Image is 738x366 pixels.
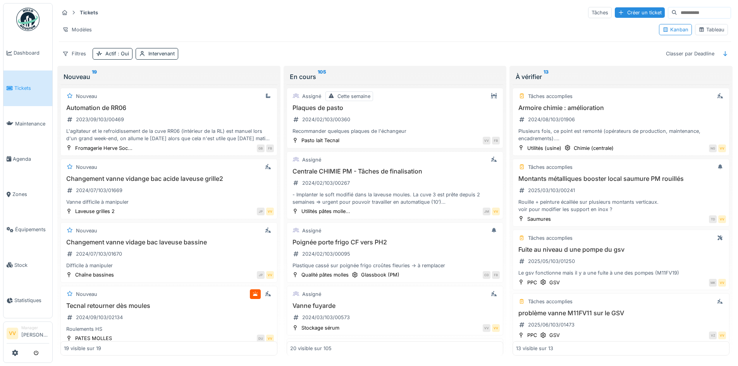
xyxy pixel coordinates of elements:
[3,35,52,70] a: Dashboard
[64,175,274,182] h3: Changement vanne vidange bac acide laveuse grille2
[698,26,724,33] div: Tableau
[14,261,49,269] span: Stock
[15,226,49,233] span: Équipements
[12,191,49,198] span: Zones
[7,325,49,344] a: VV Manager[PERSON_NAME]
[3,247,52,283] a: Stock
[483,208,490,215] div: JM
[302,179,350,187] div: 2024/02/103/00267
[75,144,132,152] div: Fromagerie Herve Soc...
[527,144,561,152] div: Utilités (usine)
[64,72,274,81] div: Nouveau
[527,332,537,339] div: PPC
[290,191,500,206] div: - Implanter le soft modifié dans la laveuse moules. La cuve 3 est prête depuis 2 semaines => urge...
[290,127,500,135] div: Recommander quelques plaques de l'échangeur
[718,144,726,152] div: VV
[76,93,97,100] div: Nouveau
[290,345,332,352] div: 20 visible sur 105
[516,269,726,277] div: Le gsv fonctionne mais il y a une fuite à une des pompes (M11FV19)
[615,7,665,18] div: Créer un ticket
[59,48,89,59] div: Filtres
[290,72,501,81] div: En cours
[528,298,573,305] div: Tâches accomplies
[21,325,49,342] li: [PERSON_NAME]
[302,116,350,123] div: 2024/02/103/00360
[76,163,97,171] div: Nouveau
[15,120,49,127] span: Maintenance
[492,137,500,144] div: FB
[718,215,726,223] div: VV
[64,239,274,246] h3: Changement vanne vidage bac laveuse bassine
[257,335,265,342] div: DU
[76,314,123,321] div: 2024/09/103/02134
[709,279,717,287] div: MK
[3,106,52,141] a: Maintenance
[257,271,265,279] div: JP
[76,116,124,123] div: 2023/09/103/00469
[492,208,500,215] div: VV
[302,314,350,321] div: 2024/03/103/00573
[574,144,614,152] div: Chimie (centrale)
[549,279,560,286] div: GSV
[709,215,717,223] div: TD
[77,9,101,16] strong: Tickets
[266,335,274,342] div: VV
[64,127,274,142] div: L'agitateur et le refroidissement de la cuve RR06 (intérieur de la RL) est manuel lors d'un grand...
[64,325,274,333] div: Roulements HS
[302,227,321,234] div: Assigné
[148,50,175,57] div: Intervenant
[266,208,274,215] div: VV
[290,262,500,269] div: Plastique cassé sur poignée frigo croûtes fleuries -> à remplacer
[3,70,52,106] a: Tickets
[92,72,97,81] sup: 19
[3,141,52,177] a: Agenda
[266,271,274,279] div: VV
[76,187,122,194] div: 2024/07/103/01669
[662,26,688,33] div: Kanban
[516,127,726,142] div: Plusieurs fois, ce point est remonté (opérateurs de production, maintenance, encadrements). Le bu...
[516,345,553,352] div: 13 visible sur 13
[64,345,101,352] div: 19 visible sur 19
[528,163,573,171] div: Tâches accomplies
[76,250,122,258] div: 2024/07/103/01670
[3,283,52,318] a: Statistiques
[59,24,95,35] div: Modèles
[76,227,97,234] div: Nouveau
[516,72,726,81] div: À vérifier
[257,144,265,152] div: GB
[64,104,274,112] h3: Automation de RR06
[709,332,717,339] div: VZ
[718,279,726,287] div: VV
[588,7,612,18] div: Tâches
[483,324,490,332] div: VV
[492,324,500,332] div: VV
[301,271,349,278] div: Qualité pâtes molles
[528,93,573,100] div: Tâches accomplies
[266,144,274,152] div: FB
[105,50,129,57] div: Actif
[75,208,115,215] div: Laveuse grilles 2
[14,84,49,92] span: Tickets
[64,302,274,309] h3: Tecnal retourner dès moules
[3,177,52,212] a: Zones
[302,290,321,298] div: Assigné
[709,144,717,152] div: NG
[14,297,49,304] span: Statistiques
[302,250,350,258] div: 2024/02/103/00095
[116,51,129,57] span: : Oui
[301,324,339,332] div: Stockage sérum
[290,104,500,112] h3: Plaques de pasto
[516,198,726,213] div: Rouille + peinture écaillée sur plusieurs montants verticaux. voir pour modifier les support en i...
[257,208,265,215] div: JP
[318,72,326,81] sup: 105
[516,246,726,253] h3: Fuite au niveau d une pompe du gsv
[21,325,49,331] div: Manager
[301,208,350,215] div: Utilités pâtes molle...
[301,137,339,144] div: Pasto lait Tecnal
[516,309,726,317] h3: problème vanne M11FV11 sur le GSV
[64,262,274,269] div: Difficile à manipuler
[64,198,274,206] div: Vanne difficile à manipuler
[290,239,500,246] h3: Poignée porte frigo CF vers PH2
[527,279,537,286] div: PPC
[7,328,18,339] li: VV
